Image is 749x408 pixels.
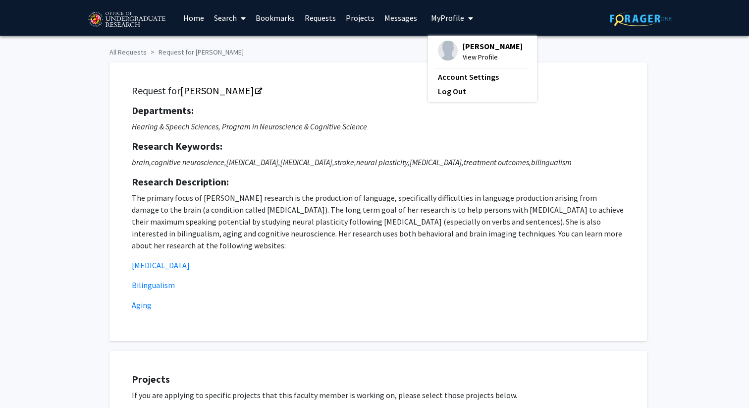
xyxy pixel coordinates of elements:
h5: Request for [132,85,625,97]
span: neural plasticity, [356,157,410,167]
a: Bilingualism [132,280,175,290]
span: [MEDICAL_DATA], [410,157,464,167]
strong: Research Description: [132,175,229,188]
i: Hearing & Speech Sciences, Program in Neuroscience & Cognitive Science [132,121,367,131]
a: All Requests [109,48,147,57]
span: My Profile [431,13,464,23]
a: Messages [379,0,422,35]
span: brain, [132,157,151,167]
a: Account Settings [438,71,527,83]
ol: breadcrumb [109,43,640,58]
p: The primary focus of [PERSON_NAME] research is the production of language, specifically difficult... [132,192,625,251]
img: University of Maryland Logo [85,7,168,32]
li: Request for [PERSON_NAME] [147,47,244,58]
strong: Departments: [132,104,194,117]
a: Aging [132,300,152,310]
a: Projects [341,0,379,35]
a: Requests [300,0,341,35]
p: If you are applying to specific projects that this faculty member is working on, please select th... [132,389,637,401]
span: [MEDICAL_DATA], [280,157,334,167]
a: [MEDICAL_DATA] [132,260,190,270]
a: Home [178,0,209,35]
img: ForagerOne Logo [610,11,672,26]
iframe: Chat [7,363,42,401]
a: Search [209,0,251,35]
strong: Research Keywords: [132,140,222,152]
span: bilingualism [531,157,572,167]
strong: Projects [132,373,170,385]
a: Bookmarks [251,0,300,35]
span: [PERSON_NAME] [463,41,523,52]
a: Log Out [438,85,527,97]
div: Profile Picture[PERSON_NAME]View Profile [438,41,523,62]
span: View Profile [463,52,523,62]
a: Opens in a new tab [180,84,261,97]
span: [MEDICAL_DATA], [226,157,280,167]
span: treatment outcomes, [464,157,531,167]
span: stroke, [334,157,356,167]
img: Profile Picture [438,41,458,60]
span: cognitive neuroscience, [151,157,226,167]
